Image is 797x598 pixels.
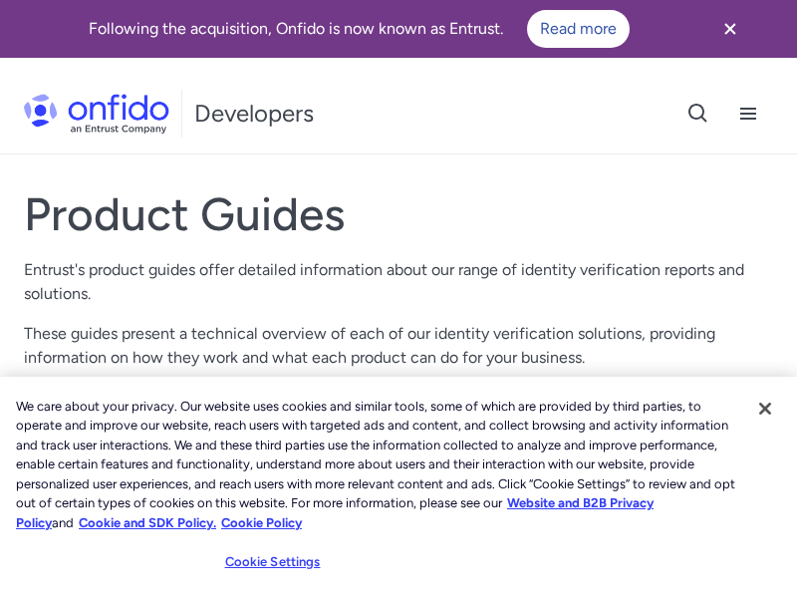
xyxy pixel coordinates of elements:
[718,17,742,41] svg: Close banner
[24,10,693,48] div: Following the acquisition, Onfido is now known as Entrust.
[16,397,741,533] div: We care about your privacy. Our website uses cookies and similar tools, some of which are provide...
[79,515,216,530] a: Cookie and SDK Policy.
[527,10,630,48] a: Read more
[743,387,787,431] button: Close
[686,102,710,126] svg: Open search button
[24,322,773,370] p: These guides present a technical overview of each of our identity verification solutions, providi...
[210,542,335,582] button: Cookie Settings
[221,515,302,530] a: Cookie Policy
[24,186,773,242] h1: Product Guides
[723,89,773,139] button: Open navigation menu button
[673,89,723,139] button: Open search button
[194,98,314,130] h1: Developers
[24,258,773,306] p: Entrust's product guides offer detailed information about our range of identity verification repo...
[16,495,654,530] a: More information about our cookie policy., opens in a new tab
[736,102,760,126] svg: Open navigation menu button
[24,94,169,134] img: Onfido Logo
[693,4,767,54] button: Close banner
